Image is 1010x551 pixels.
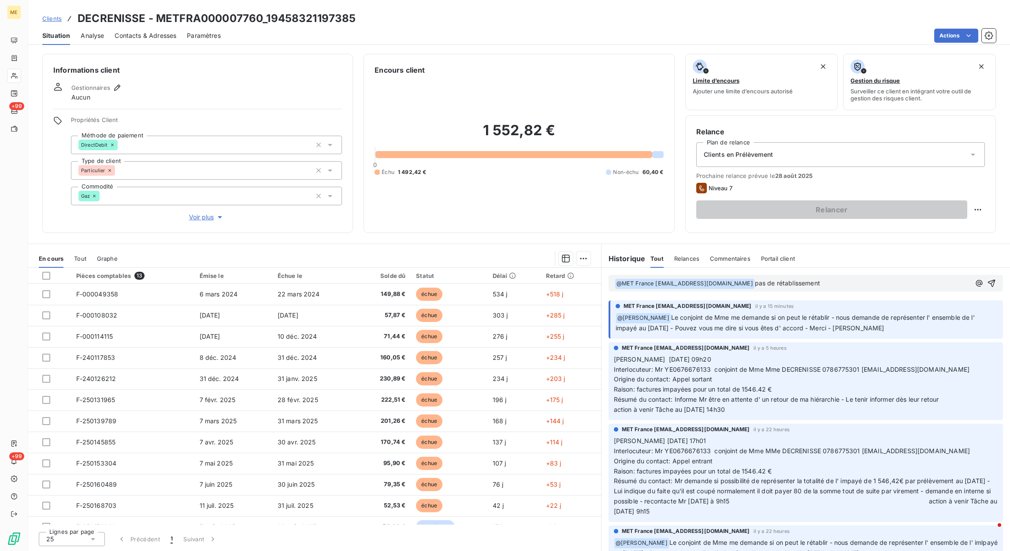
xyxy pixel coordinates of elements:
[39,255,63,262] span: En cours
[546,396,563,403] span: +175 j
[71,212,342,222] button: Voir plus
[71,116,342,129] span: Propriétés Client
[360,272,405,279] div: Solde dû
[685,54,838,110] button: Limite d’encoursAjouter une limite d’encours autorisé
[71,93,90,102] span: Aucun
[76,502,117,509] span: F-250168703
[416,309,442,322] span: échue
[754,529,790,534] span: il y a 22 heures
[360,374,405,383] span: 230,89 €
[200,375,239,382] span: 31 déc. 2024
[416,372,442,385] span: échue
[622,425,750,433] span: MET France [EMAIL_ADDRESS][DOMAIN_NAME]
[360,438,405,447] span: 170,74 €
[7,104,21,118] a: +99
[278,311,298,319] span: [DATE]
[360,332,405,341] span: 71,44 €
[118,141,125,149] input: Ajouter une valeur
[200,438,234,446] span: 7 avr. 2025
[360,480,405,489] span: 79,35 €
[97,255,118,262] span: Graphe
[382,168,394,176] span: Échu
[546,290,564,298] span: +518 j
[546,459,561,467] span: +83 j
[755,279,820,287] span: pas de rétablissement
[493,459,506,467] span: 107 j
[278,417,318,425] span: 31 mars 2025
[696,200,967,219] button: Relancer
[624,302,752,310] span: MET France [EMAIL_ADDRESS][DOMAIN_NAME]
[278,375,317,382] span: 31 janv. 2025
[614,366,969,373] span: Interlocuteur: Mr YE0676676133 conjoint de Mme Mme DECRENISSE 0786775301 [EMAIL_ADDRESS][DOMAIN_N...
[76,417,117,425] span: F-250139789
[373,161,377,168] span: 0
[42,14,62,23] a: Clients
[493,417,507,425] span: 168 j
[200,290,238,298] span: 6 mars 2024
[614,467,772,475] span: Raison: factures impayées pour un total de 1546.42 €
[71,84,110,91] span: Gestionnaires
[980,521,1001,542] iframe: Intercom live chat
[165,530,178,548] button: 1
[76,333,113,340] span: F-000114115
[761,255,795,262] span: Portail client
[76,481,117,488] span: F-250160489
[614,538,669,548] span: @ [PERSON_NAME]
[100,192,107,200] input: Ajouter une valeur
[850,88,988,102] span: Surveiller ce client en intégrant votre outil de gestion des risques client.
[493,375,508,382] span: 234 j
[278,481,315,488] span: 30 juin 2025
[278,290,320,298] span: 22 mars 2024
[546,375,565,382] span: +203 j
[360,311,405,320] span: 57,87 €
[546,417,564,425] span: +144 j
[493,523,502,530] span: 15 j
[200,272,267,279] div: Émise le
[755,303,794,309] span: il y a 15 minutes
[189,213,224,222] span: Voir plus
[115,166,122,174] input: Ajouter une valeur
[76,375,116,382] span: F-240126212
[613,168,639,176] span: Non-échu
[9,452,24,460] span: +99
[53,65,342,75] h6: Informations client
[78,11,356,26] h3: DECRENISSE - METFRA000007760_19458321197385
[546,354,565,361] span: +234 j
[416,393,442,407] span: échue
[546,438,563,446] span: +114 j
[754,427,790,432] span: il y a 22 heures
[81,31,104,40] span: Analyse
[614,375,713,383] span: Origine du contact: Appel sortant
[360,459,405,468] span: 95,90 €
[416,436,442,449] span: échue
[693,88,793,95] span: Ajouter une limite d’encours autorisé
[416,414,442,428] span: échue
[360,290,405,299] span: 149,88 €
[200,333,220,340] span: [DATE]
[622,527,750,535] span: MET France [EMAIL_ADDRESS][DOMAIN_NAME]
[775,172,813,179] span: 28 août 2025
[278,502,313,509] span: 31 juil. 2025
[398,168,427,176] span: 1 492,42 €
[200,311,220,319] span: [DATE]
[693,77,739,84] span: Limite d’encours
[9,102,24,110] span: +99
[704,150,773,159] span: Clients en Prélèvement
[81,142,108,148] span: DirectDebit
[696,172,985,179] span: Prochaine relance prévue le
[546,311,565,319] span: +285 j
[278,354,317,361] span: 31 déc. 2024
[278,459,314,467] span: 31 mai 2025
[76,396,115,403] span: F-250131965
[76,290,119,298] span: F-000049358
[546,523,556,530] span: -9 j
[493,438,506,446] span: 137 j
[614,477,999,515] span: Résumé du contact: Mr demande si possibilité de représenter la totalité de l' impayé de 1 546,42€...
[546,502,561,509] span: +22 j
[278,523,317,530] span: 31 août 2025
[416,288,442,301] span: échue
[200,417,237,425] span: 7 mars 2025
[7,5,21,19] div: ME
[200,481,233,488] span: 7 juin 2025
[754,345,787,351] span: il y a 5 heures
